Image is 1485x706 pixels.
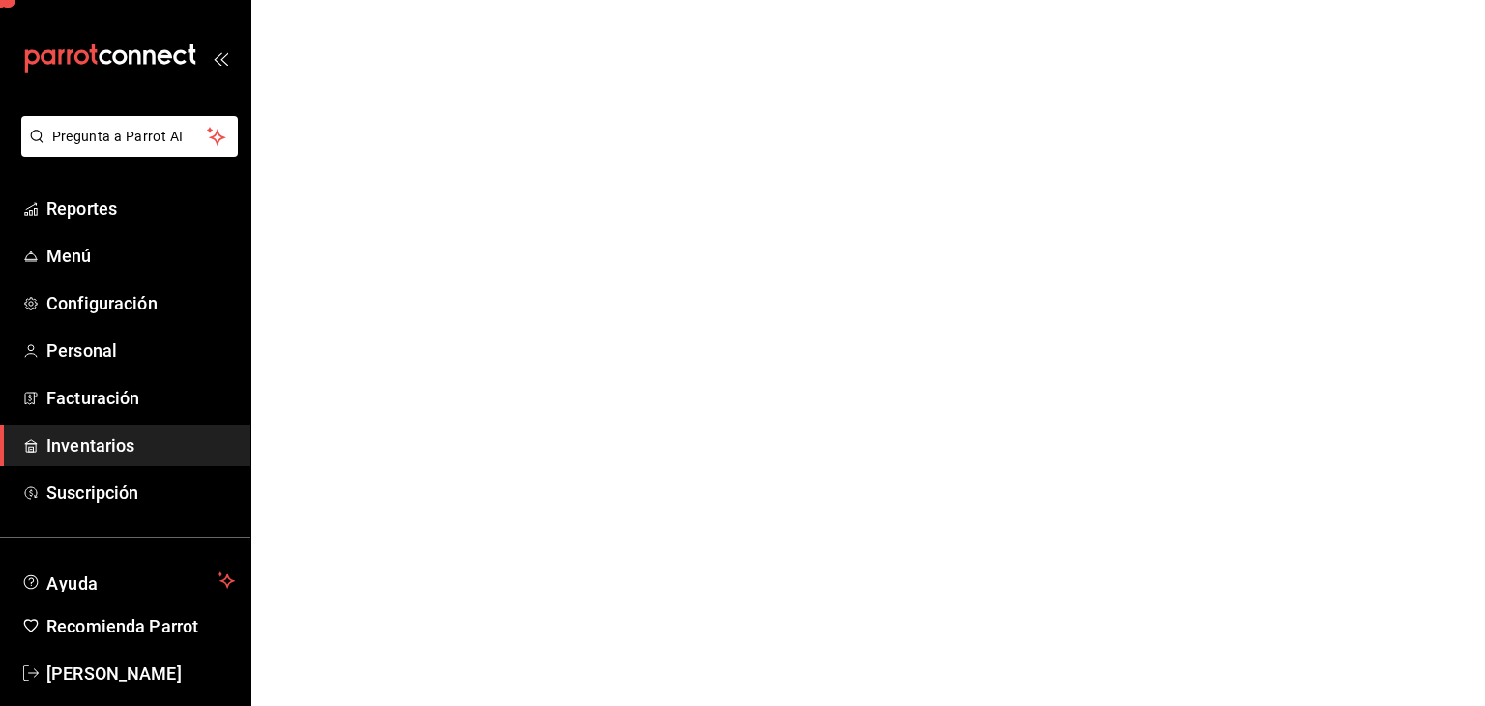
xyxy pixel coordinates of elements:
span: Inventarios [46,432,235,458]
span: Recomienda Parrot [46,613,235,639]
span: Personal [46,338,235,364]
span: Facturación [46,385,235,411]
span: Pregunta a Parrot AI [52,127,208,147]
span: Reportes [46,195,235,221]
span: Configuración [46,290,235,316]
button: open_drawer_menu [213,50,228,66]
span: Menú [46,243,235,269]
span: [PERSON_NAME] [46,661,235,687]
a: Pregunta a Parrot AI [14,140,238,161]
span: Suscripción [46,480,235,506]
button: Pregunta a Parrot AI [21,116,238,157]
span: Ayuda [46,569,210,592]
